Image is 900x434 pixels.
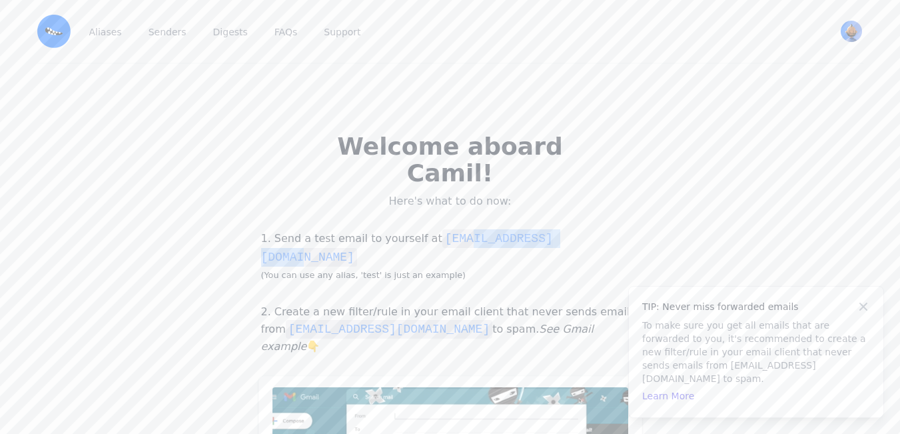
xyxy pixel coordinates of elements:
code: [EMAIL_ADDRESS][DOMAIN_NAME] [261,229,553,267]
img: Email Monster [37,15,71,48]
p: 1. Send a test email to yourself at [258,229,642,283]
code: [EMAIL_ADDRESS][DOMAIN_NAME] [286,320,492,339]
a: Learn More [642,391,694,401]
h4: TIP: Never miss forwarded emails [642,300,870,313]
p: To make sure you get all emails that are forwarded to you, it's recommended to create a new filte... [642,319,870,385]
h2: Welcome aboard Camil! [301,133,600,187]
small: (You can use any alias, 'test' is just an example) [261,270,466,280]
i: See Gmail example [261,323,594,353]
p: 2. Create a new filter/rule in your email client that never sends emails from to spam. 👇 [258,304,642,355]
button: User menu [839,19,863,43]
img: Camil's Avatar [841,21,862,42]
p: Here's what to do now: [301,195,600,208]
